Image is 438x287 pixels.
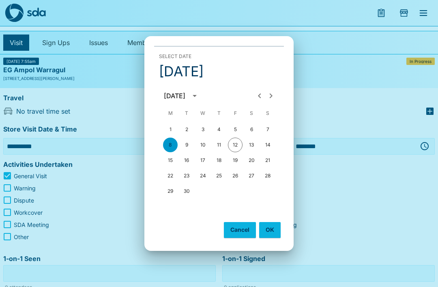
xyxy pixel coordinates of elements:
[228,138,243,152] button: 12
[260,153,275,168] button: 21
[179,138,194,152] button: 9
[179,168,194,183] button: 23
[263,88,279,104] button: Next month
[195,153,210,168] button: 17
[251,88,268,104] button: Previous month
[212,153,226,168] button: 18
[195,122,210,137] button: 3
[179,105,194,121] span: Tuesday
[163,153,178,168] button: 15
[163,105,178,121] span: Monday
[195,105,210,121] span: Wednesday
[244,138,259,152] button: 13
[163,168,178,183] button: 22
[179,184,194,199] button: 30
[224,222,256,237] button: Cancel
[228,105,243,121] span: Friday
[163,138,178,152] button: 8
[228,153,243,168] button: 19
[159,50,191,63] span: Select date
[260,168,275,183] button: 28
[188,89,202,103] button: calendar view is open, switch to year view
[195,138,210,152] button: 10
[195,168,210,183] button: 24
[260,105,275,121] span: Sunday
[179,122,194,137] button: 2
[212,105,226,121] span: Thursday
[244,168,259,183] button: 27
[179,153,194,168] button: 16
[212,138,226,152] button: 11
[164,91,185,101] div: [DATE]
[212,122,226,137] button: 4
[260,122,275,137] button: 7
[212,168,226,183] button: 25
[244,122,259,137] button: 6
[244,105,259,121] span: Saturday
[228,168,243,183] button: 26
[259,222,281,237] button: OK
[228,122,243,137] button: 5
[159,63,204,80] h4: [DATE]
[244,153,259,168] button: 20
[163,184,178,199] button: 29
[260,138,275,152] button: 14
[163,122,178,137] button: 1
